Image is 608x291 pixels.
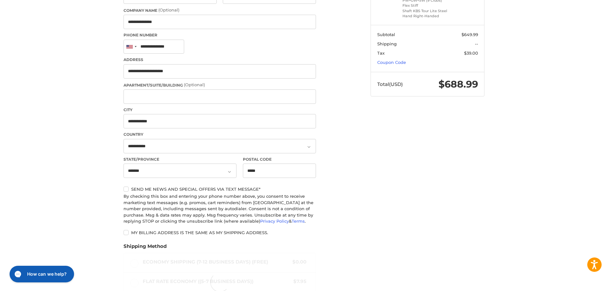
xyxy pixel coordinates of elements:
[464,50,478,56] span: $39.00
[184,82,205,87] small: (Optional)
[402,8,451,14] li: Shaft KBS Tour Lite Steel
[124,132,316,137] label: Country
[124,40,139,54] div: United States: +1
[124,193,316,225] div: By checking this box and entering your phone number above, you consent to receive marketing text ...
[124,243,167,253] legend: Shipping Method
[124,82,316,88] label: Apartment/Suite/Building
[377,41,397,46] span: Shipping
[377,60,406,65] a: Coupon Code
[260,218,289,224] a: Privacy Policy
[124,230,316,235] label: My billing address is the same as my shipping address.
[439,78,478,90] span: $688.99
[158,7,179,12] small: (Optional)
[6,264,76,285] iframe: Gorgias live chat messenger
[124,7,316,13] label: Company Name
[124,157,236,162] label: State/Province
[124,107,316,113] label: City
[124,187,316,192] label: Send me news and special offers via text message*
[462,32,478,37] span: $649.99
[377,81,403,87] span: Total (USD)
[377,50,385,56] span: Tax
[124,32,316,38] label: Phone Number
[475,41,478,46] span: --
[377,32,395,37] span: Subtotal
[292,218,305,224] a: Terms
[555,274,608,291] iframe: Google Customer Reviews
[402,3,451,8] li: Flex Stiff
[124,57,316,63] label: Address
[402,13,451,19] li: Hand Right-Handed
[243,157,316,162] label: Postal Code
